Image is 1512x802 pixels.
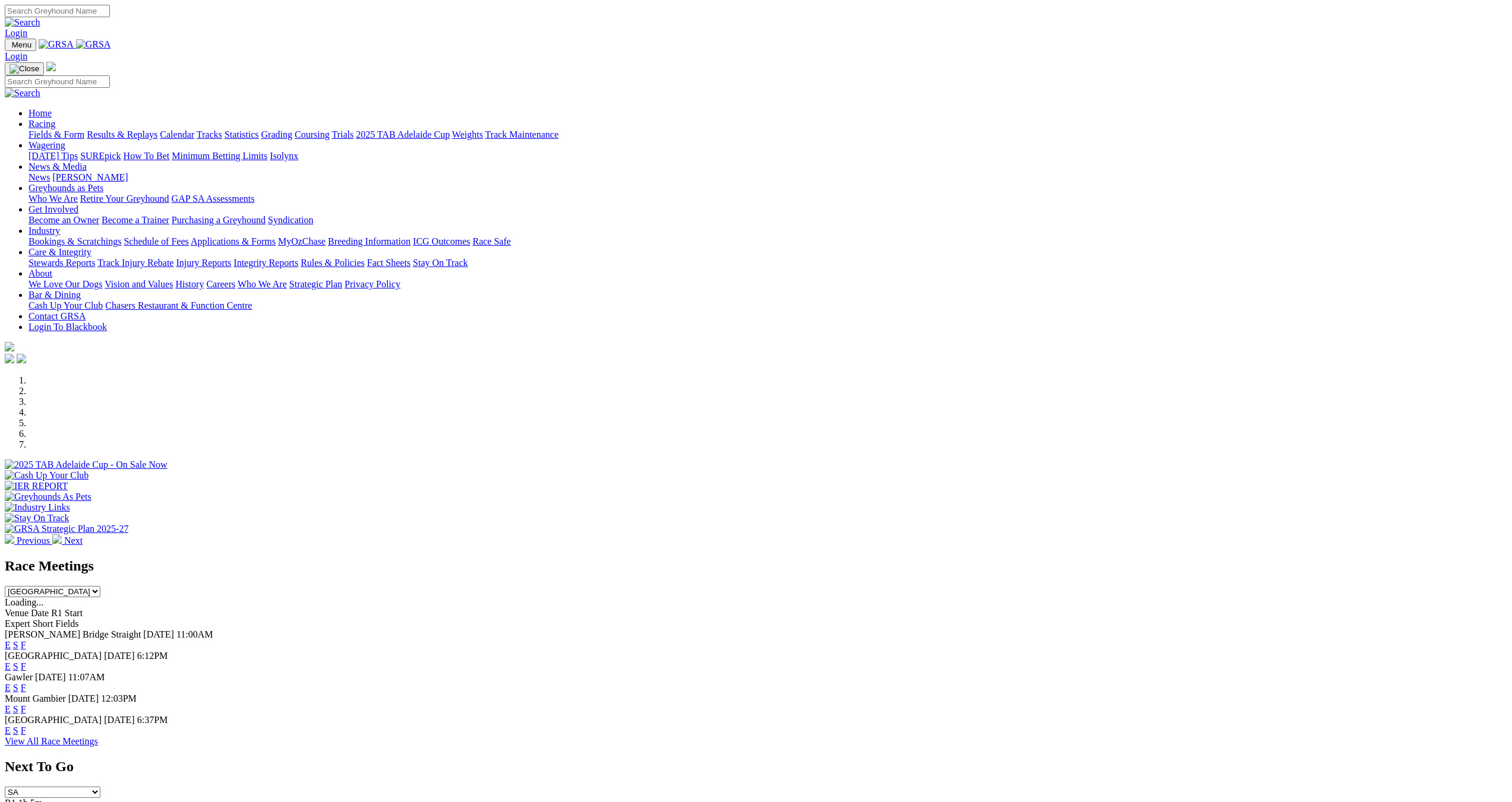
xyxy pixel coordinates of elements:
[29,140,65,150] a: Wagering
[5,51,27,61] a: Login
[5,608,29,618] span: Venue
[68,672,105,682] span: 11:07AM
[29,290,81,300] a: Bar & Dining
[176,629,213,639] span: 11:00AM
[35,672,66,682] span: [DATE]
[413,258,468,268] a: Stay On Track
[29,236,1507,247] div: Industry
[29,129,84,140] a: Fields & Form
[46,62,56,71] img: logo-grsa-white.png
[5,558,1507,574] h2: Race Meetings
[29,279,1507,290] div: About
[452,129,483,140] a: Weights
[289,279,342,289] a: Strategic Plan
[29,108,52,118] a: Home
[5,492,91,502] img: Greyhounds As Pets
[13,683,18,693] a: S
[175,279,204,289] a: History
[29,194,78,204] a: Who We Are
[261,129,292,140] a: Grading
[345,279,400,289] a: Privacy Policy
[29,151,1507,161] div: Wagering
[5,534,14,544] img: chevron-left-pager-white.svg
[124,236,188,246] a: Schedule of Fees
[137,715,168,725] span: 6:37PM
[64,535,83,546] span: Next
[332,129,353,140] a: Trials
[105,300,252,310] a: Chasers Restaurant & Function Centre
[21,683,26,693] a: F
[5,75,110,88] input: Search
[29,215,1507,226] div: Get Involved
[29,258,1507,268] div: Care & Integrity
[356,129,450,140] a: 2025 TAB Adelaide Cup
[104,651,135,661] span: [DATE]
[143,629,174,639] span: [DATE]
[176,258,231,268] a: Injury Reports
[5,502,70,513] img: Industry Links
[29,300,1507,311] div: Bar & Dining
[80,151,121,161] a: SUREpick
[13,725,18,736] a: S
[97,258,173,268] a: Track Injury Rebate
[5,88,40,99] img: Search
[367,258,411,268] a: Fact Sheets
[5,39,36,51] button: Toggle navigation
[29,172,1507,183] div: News & Media
[5,661,11,671] a: E
[13,661,18,671] a: S
[29,226,60,236] a: Industry
[29,300,103,310] a: Cash Up Your Club
[233,258,298,268] a: Integrity Reports
[10,64,39,74] img: Close
[68,693,99,703] span: [DATE]
[87,129,157,140] a: Results & Replays
[137,651,168,661] span: 6:12PM
[5,672,33,682] span: Gawler
[52,534,62,544] img: chevron-right-pager-white.svg
[55,619,78,629] span: Fields
[51,608,83,618] span: R1 Start
[33,619,53,629] span: Short
[5,640,11,650] a: E
[278,236,326,246] a: MyOzChase
[472,236,510,246] a: Race Safe
[80,194,169,204] a: Retire Your Greyhound
[13,640,18,650] a: S
[76,39,111,50] img: GRSA
[5,651,102,661] span: [GEOGRAPHIC_DATA]
[191,236,276,246] a: Applications & Forms
[206,279,235,289] a: Careers
[101,693,137,703] span: 12:03PM
[29,268,52,278] a: About
[5,62,44,75] button: Toggle navigation
[197,129,222,140] a: Tracks
[39,39,74,50] img: GRSA
[29,129,1507,140] div: Racing
[5,513,69,524] img: Stay On Track
[5,354,14,363] img: facebook.svg
[413,236,470,246] a: ICG Outcomes
[328,236,411,246] a: Breeding Information
[485,129,558,140] a: Track Maintenance
[17,354,26,363] img: twitter.svg
[29,161,87,172] a: News & Media
[5,693,66,703] span: Mount Gambier
[301,258,365,268] a: Rules & Policies
[238,279,287,289] a: Who We Are
[5,683,11,693] a: E
[21,725,26,736] a: F
[172,151,267,161] a: Minimum Betting Limits
[29,119,55,129] a: Racing
[5,597,43,607] span: Loading...
[5,535,52,546] a: Previous
[21,704,26,714] a: F
[29,258,95,268] a: Stewards Reports
[5,704,11,714] a: E
[172,194,255,204] a: GAP SA Assessments
[29,311,86,321] a: Contact GRSA
[5,17,40,28] img: Search
[5,470,89,481] img: Cash Up Your Club
[29,322,107,332] a: Login To Blackbook
[5,759,1507,775] h2: Next To Go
